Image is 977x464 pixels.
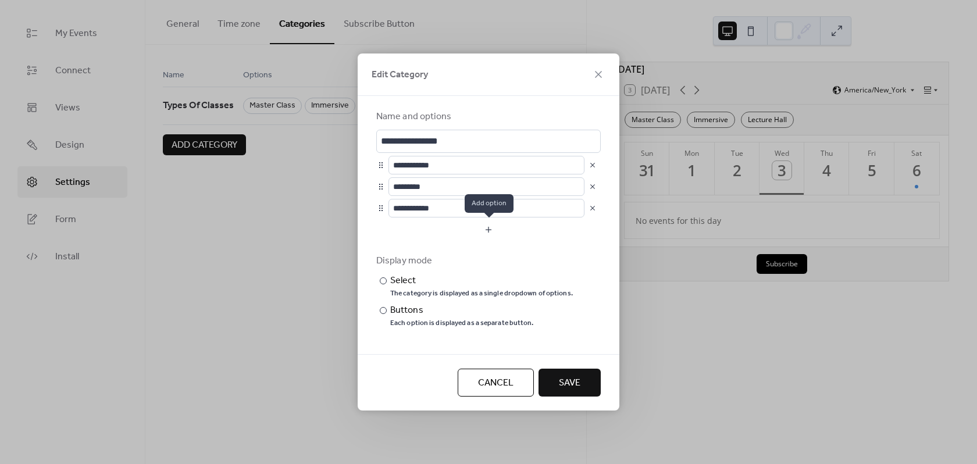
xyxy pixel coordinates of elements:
[376,110,598,124] div: Name and options
[376,254,598,268] div: Display mode
[390,319,534,328] div: Each option is displayed as a separate button.
[539,369,601,397] button: Save
[458,369,534,397] button: Cancel
[559,376,580,390] span: Save
[390,274,570,288] div: Select
[390,289,573,298] div: The category is displayed as a single dropdown of options.
[372,68,428,82] span: Edit Category
[390,304,532,317] div: Buttons
[478,376,514,390] span: Cancel
[465,194,514,213] span: Add option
